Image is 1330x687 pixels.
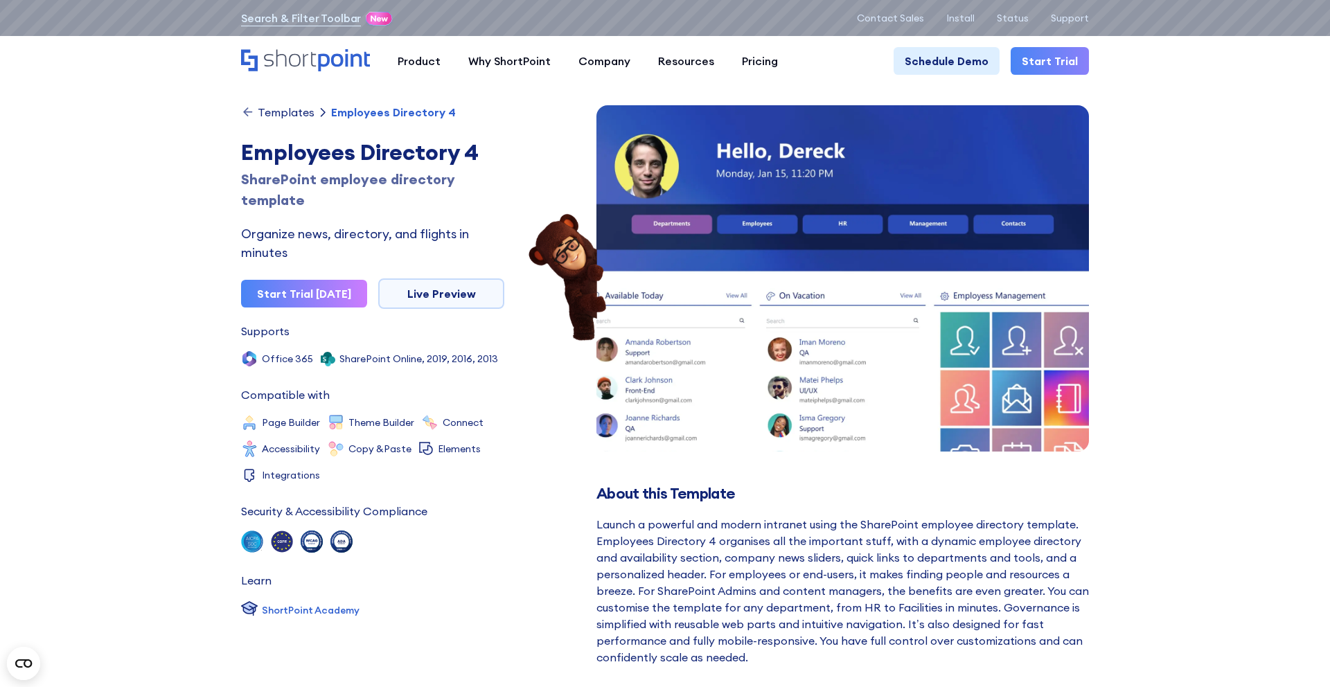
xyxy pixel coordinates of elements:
div: Product [398,53,441,69]
iframe: Chat Widget [1261,621,1330,687]
a: Support [1051,12,1089,24]
a: Why ShortPoint [454,47,565,75]
div: Employees Directory 4 [331,107,456,118]
div: Connect [443,418,484,427]
div: Security & Accessibility Compliance [241,506,427,517]
div: Learn [241,575,272,586]
a: Pricing [728,47,792,75]
div: Integrations [262,470,320,480]
a: Start Trial [1011,47,1089,75]
div: SharePoint Online, 2019, 2016, 2013 [339,354,498,364]
a: Templates [241,105,314,119]
div: Pricing [742,53,778,69]
a: Live Preview [378,278,504,309]
div: Compatible with [241,389,330,400]
div: Office 365 [262,354,313,364]
div: Copy &Paste [348,444,411,454]
a: Schedule Demo [894,47,1000,75]
div: Accessibility [262,444,320,454]
div: Employees Directory 4 [241,136,504,169]
img: soc 2 [241,530,263,553]
div: Resources [658,53,714,69]
div: Launch a powerful and modern intranet using the SharePoint employee directory template. Employees... [596,516,1089,666]
a: Product [384,47,454,75]
h2: About this Template [596,485,1089,502]
div: Why ShortPoint [468,53,551,69]
div: Theme Builder [348,418,414,427]
div: Templates [258,107,314,118]
div: Elements [438,444,481,454]
a: Status [997,12,1029,24]
a: Resources [644,47,728,75]
a: Company [565,47,644,75]
button: Open CMP widget [7,647,40,680]
div: Supports [241,325,290,337]
div: SharePoint employee directory template [241,169,504,211]
div: Company [578,53,630,69]
a: Install [946,12,975,24]
a: ShortPoint Academy [241,600,360,621]
a: Contact Sales [857,12,924,24]
div: ShortPoint Academy [262,603,360,618]
div: Page Builder [262,418,320,427]
a: Home [241,49,370,73]
div: Organize news, directory, and flights in minutes [241,224,504,262]
a: Search & Filter Toolbar [241,10,361,26]
a: Start Trial [DATE] [241,280,367,307]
